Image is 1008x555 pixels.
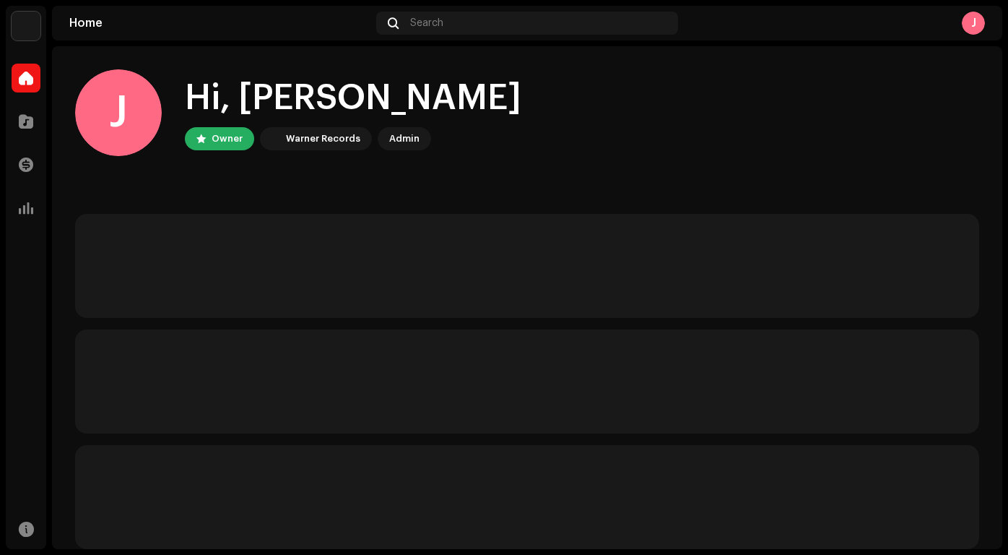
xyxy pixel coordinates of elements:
[212,130,243,147] div: Owner
[389,130,420,147] div: Admin
[12,12,40,40] img: acab2465-393a-471f-9647-fa4d43662784
[962,12,985,35] div: J
[410,17,443,29] span: Search
[263,130,280,147] img: acab2465-393a-471f-9647-fa4d43662784
[69,17,370,29] div: Home
[75,69,162,156] div: J
[185,75,521,121] div: Hi, [PERSON_NAME]
[286,130,360,147] div: Warner Records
